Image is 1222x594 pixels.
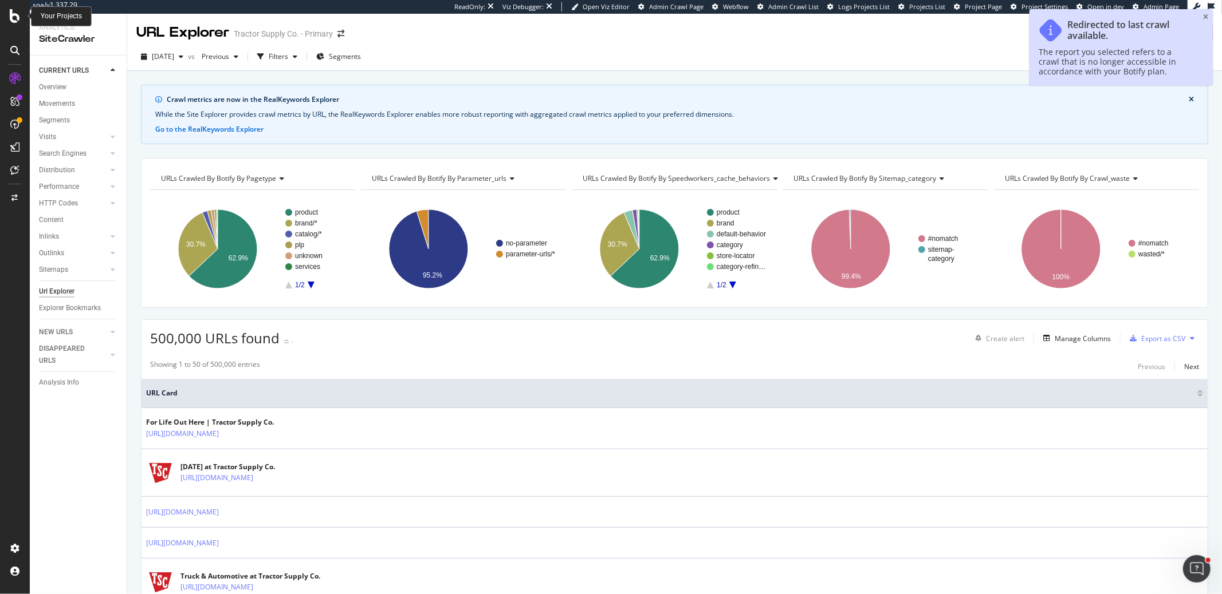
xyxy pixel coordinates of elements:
[141,85,1208,144] div: info banner
[39,214,119,226] a: Content
[1067,19,1192,41] div: Redirected to last crawl available.
[717,230,766,238] text: default-behavior
[295,219,317,227] text: brand/*
[39,164,107,176] a: Distribution
[136,23,229,42] div: URL Explorer
[650,254,670,262] text: 62.9%
[295,241,304,249] text: plp
[39,231,59,243] div: Inlinks
[1138,359,1165,373] button: Previous
[986,334,1024,343] div: Create alert
[150,359,260,373] div: Showing 1 to 50 of 500,000 entries
[717,252,755,260] text: store-locator
[1021,2,1068,11] span: Project Settings
[39,65,89,77] div: CURRENT URLS
[39,302,101,314] div: Explorer Bookmarks
[1184,359,1199,373] button: Next
[571,2,630,11] a: Open Viz Editor
[783,199,988,299] svg: A chart.
[39,181,79,193] div: Performance
[841,272,860,280] text: 99.4%
[723,2,749,11] span: Webflow
[608,240,627,248] text: 30.7%
[928,245,954,254] text: sitemap-
[572,199,777,299] svg: A chart.
[39,197,78,209] div: HTTP Codes
[717,281,727,289] text: 1/2
[717,208,740,216] text: product
[454,2,485,11] div: ReadOnly:
[39,98,75,110] div: Movements
[180,472,253,484] a: [URL][DOMAIN_NAME]
[234,28,333,39] div: Tractor Supply Co. - Primary
[39,326,107,338] a: NEW URLS
[954,2,1002,11] a: Project Page
[717,241,743,249] text: category
[583,173,770,183] span: URLs Crawled By Botify By speedworkers_cache_behaviors
[269,52,288,61] div: Filters
[1039,47,1192,76] div: The report you selected refers to a crawl that is no longer accessible in accordance with your Bo...
[39,247,107,259] a: Outlinks
[1052,273,1070,281] text: 100%
[39,286,74,298] div: Url Explorer
[39,23,117,33] div: Analytics
[39,131,107,143] a: Visits
[39,231,107,243] a: Inlinks
[1039,331,1111,345] button: Manage Columns
[1125,329,1185,347] button: Export as CSV
[1138,250,1165,258] text: wasted/*
[39,197,107,209] a: HTTP Codes
[928,255,954,263] text: category
[180,581,253,593] a: [URL][DOMAIN_NAME]
[180,571,320,581] div: Truck & Automotive at Tractor Supply Co.
[580,169,787,188] h4: URLs Crawled By Botify By speedworkers_cache_behaviors
[898,2,945,11] a: Projects List
[39,114,70,126] div: Segments
[1203,14,1208,21] div: close toast
[291,336,293,346] div: -
[838,2,890,11] span: Logs Projects List
[1186,92,1197,107] button: close banner
[150,199,355,299] svg: A chart.
[39,343,107,367] a: DISAPPEARED URLS
[39,264,68,276] div: Sitemaps
[794,173,937,183] span: URLs Crawled By Botify By sitemap_category
[39,81,66,93] div: Overview
[1133,2,1179,11] a: Admin Page
[39,131,56,143] div: Visits
[423,271,442,279] text: 95.2%
[146,506,219,518] a: [URL][DOMAIN_NAME]
[965,2,1002,11] span: Project Page
[39,33,117,46] div: SiteCrawler
[1138,239,1169,247] text: #nomatch
[39,343,97,367] div: DISAPPEARED URLS
[39,148,87,160] div: Search Engines
[1055,334,1111,343] div: Manage Columns
[146,537,219,549] a: [URL][DOMAIN_NAME]
[155,109,1194,120] div: While the Site Explorer provides crawl metrics by URL, the RealKeywords Explorer enables more rob...
[136,47,188,66] button: [DATE]
[372,173,506,183] span: URLs Crawled By Botify By parameter_urls
[180,462,303,472] div: [DATE] at Tractor Supply Co.
[186,240,206,248] text: 30.7%
[312,47,366,66] button: Segments
[39,81,119,93] a: Overview
[370,169,556,188] h4: URLs Crawled By Botify By parameter_urls
[361,199,566,299] svg: A chart.
[502,2,544,11] div: Viz Debugger:
[39,302,119,314] a: Explorer Bookmarks
[155,124,264,134] button: Go to the RealKeywords Explorer
[712,2,749,11] a: Webflow
[1138,362,1165,371] div: Previous
[146,388,1195,398] span: URL Card
[1087,2,1124,11] span: Open in dev
[1011,2,1068,11] a: Project Settings
[146,428,219,439] a: [URL][DOMAIN_NAME]
[717,219,734,227] text: brand
[994,199,1197,299] svg: A chart.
